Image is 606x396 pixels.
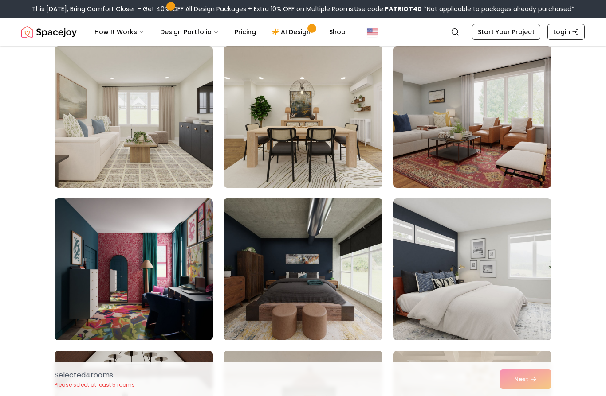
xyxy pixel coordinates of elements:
[87,23,151,41] button: How It Works
[547,24,585,40] a: Login
[21,18,585,46] nav: Global
[220,195,386,344] img: Room room-62
[354,4,422,13] span: Use code:
[472,24,540,40] a: Start Your Project
[55,381,135,388] p: Please select at least 5 rooms
[55,370,135,380] p: Selected 4 room s
[393,46,551,188] img: Room room-60
[265,23,320,41] a: AI Design
[224,46,382,188] img: Room room-59
[21,23,77,41] a: Spacejoy
[385,4,422,13] b: PATRIOT40
[367,27,378,37] img: United States
[55,198,213,340] img: Room room-61
[228,23,263,41] a: Pricing
[393,198,551,340] img: Room room-63
[55,46,213,188] img: Room room-58
[153,23,226,41] button: Design Portfolio
[87,23,353,41] nav: Main
[32,4,575,13] div: This [DATE], Bring Comfort Closer – Get 40% OFF All Design Packages + Extra 10% OFF on Multiple R...
[322,23,353,41] a: Shop
[21,23,77,41] img: Spacejoy Logo
[422,4,575,13] span: *Not applicable to packages already purchased*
